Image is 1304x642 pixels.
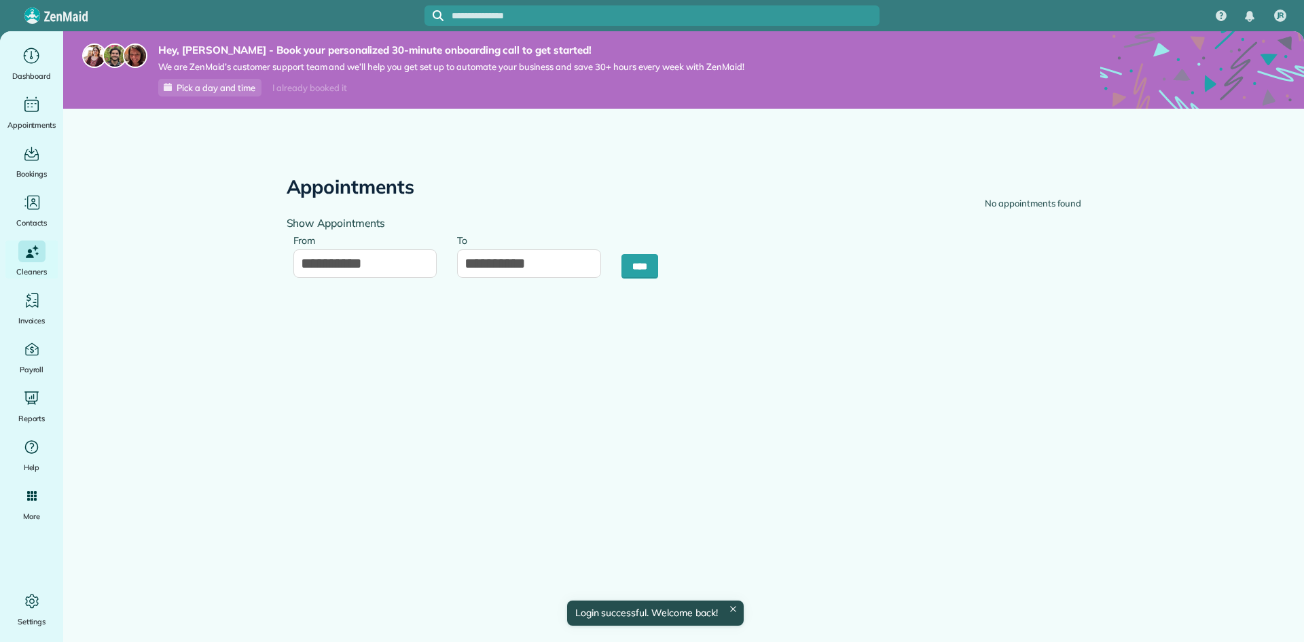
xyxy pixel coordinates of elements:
[5,45,58,83] a: Dashboard
[985,197,1081,211] div: No appointments found
[24,461,40,474] span: Help
[287,177,415,198] h2: Appointments
[18,615,46,628] span: Settings
[457,227,474,252] label: To
[566,601,743,626] div: Login successful. Welcome back!
[16,167,48,181] span: Bookings
[16,265,47,279] span: Cleaners
[1235,1,1264,31] div: Notifications
[287,217,674,229] h4: Show Appointments
[103,43,127,68] img: jorge-587dff0eeaa6aab1f244e6dc62b8924c3b6ad411094392a53c71c6c4a576187d.jpg
[5,387,58,425] a: Reports
[293,227,323,252] label: From
[1277,10,1284,21] span: JR
[5,436,58,474] a: Help
[177,82,255,93] span: Pick a day and time
[433,10,443,21] svg: Focus search
[5,143,58,181] a: Bookings
[23,510,40,523] span: More
[12,69,51,83] span: Dashboard
[16,216,47,230] span: Contacts
[5,590,58,628] a: Settings
[123,43,147,68] img: michelle-19f622bdf1676172e81f8f8fba1fb50e276960ebfe0243fe18214015130c80e4.jpg
[5,338,58,376] a: Payroll
[264,79,355,96] div: I already booked it
[82,43,107,68] img: maria-72a9807cf96188c08ef61303f053569d2e2a8a1cde33d635c8a3ac13582a053d.jpg
[20,363,44,376] span: Payroll
[158,61,744,73] span: We are ZenMaid’s customer support team and we’ll help you get set up to automate your business an...
[5,94,58,132] a: Appointments
[5,240,58,279] a: Cleaners
[158,43,744,57] strong: Hey, [PERSON_NAME] - Book your personalized 30-minute onboarding call to get started!
[5,289,58,327] a: Invoices
[158,79,261,96] a: Pick a day and time
[5,192,58,230] a: Contacts
[424,10,443,21] button: Focus search
[7,118,56,132] span: Appointments
[18,314,46,327] span: Invoices
[18,412,46,425] span: Reports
